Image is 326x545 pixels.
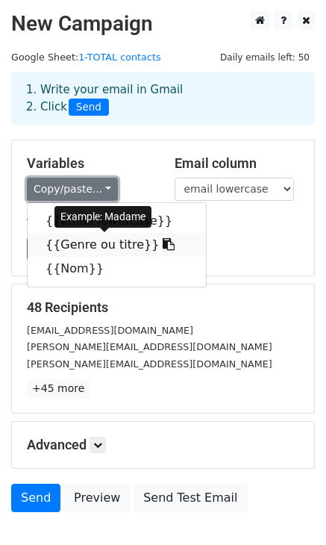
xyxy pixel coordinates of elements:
div: Example: Madame [54,206,151,228]
a: Preview [64,484,130,512]
a: {{email lowercase}} [28,209,206,233]
a: Send [11,484,60,512]
a: +45 more [27,379,90,398]
small: Google Sheet: [11,52,161,63]
h5: 48 Recipients [27,299,299,316]
h5: Advanced [27,437,299,453]
iframe: Chat Widget [251,473,326,545]
a: 1-TOTAL contacts [78,52,160,63]
div: 1. Write your email in Gmail 2. Click [15,81,311,116]
small: [PERSON_NAME][EMAIL_ADDRESS][DOMAIN_NAME] [27,358,272,370]
h2: New Campaign [11,11,315,37]
a: {{Nom}} [28,257,206,281]
a: Copy/paste... [27,178,118,201]
span: Daily emails left: 50 [215,49,315,66]
h5: Email column [175,155,300,172]
h5: Variables [27,155,152,172]
a: Send Test Email [134,484,247,512]
small: [EMAIL_ADDRESS][DOMAIN_NAME] [27,325,193,336]
small: [PERSON_NAME][EMAIL_ADDRESS][DOMAIN_NAME] [27,341,272,352]
a: {{Genre ou titre}} [28,233,206,257]
span: Send [69,99,109,116]
a: Daily emails left: 50 [215,52,315,63]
